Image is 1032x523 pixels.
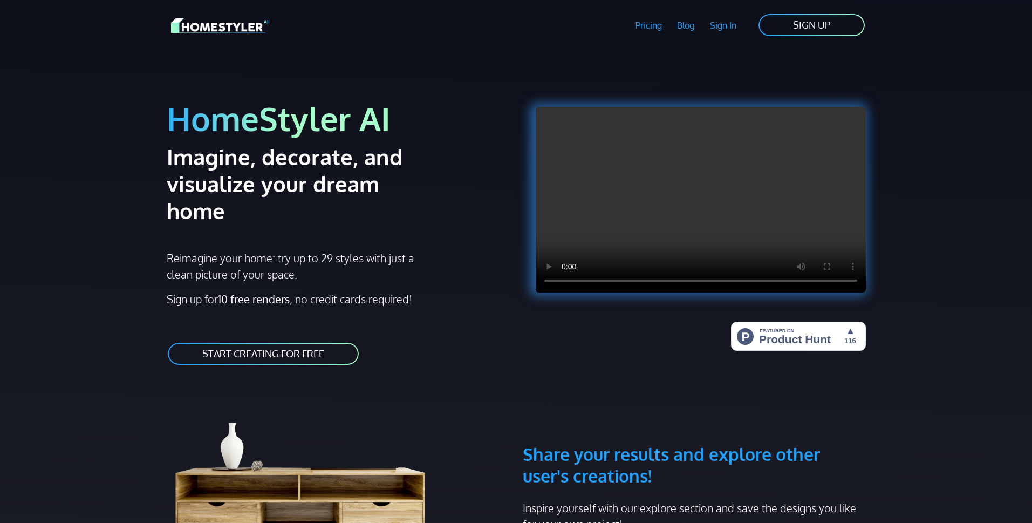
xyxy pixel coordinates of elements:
[627,13,669,38] a: Pricing
[218,292,290,306] strong: 10 free renders
[167,143,441,224] h2: Imagine, decorate, and visualize your dream home
[702,13,744,38] a: Sign In
[757,13,866,37] a: SIGN UP
[171,16,268,35] img: HomeStyler AI logo
[167,342,360,366] a: START CREATING FOR FREE
[167,291,510,307] p: Sign up for , no credit cards required!
[167,98,510,139] h1: HomeStyler AI
[523,392,866,487] h3: Share your results and explore other user's creations!
[669,13,702,38] a: Blog
[167,250,424,282] p: Reimagine your home: try up to 29 styles with just a clean picture of your space.
[731,322,866,351] img: HomeStyler AI - Interior Design Made Easy: One Click to Your Dream Home | Product Hunt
